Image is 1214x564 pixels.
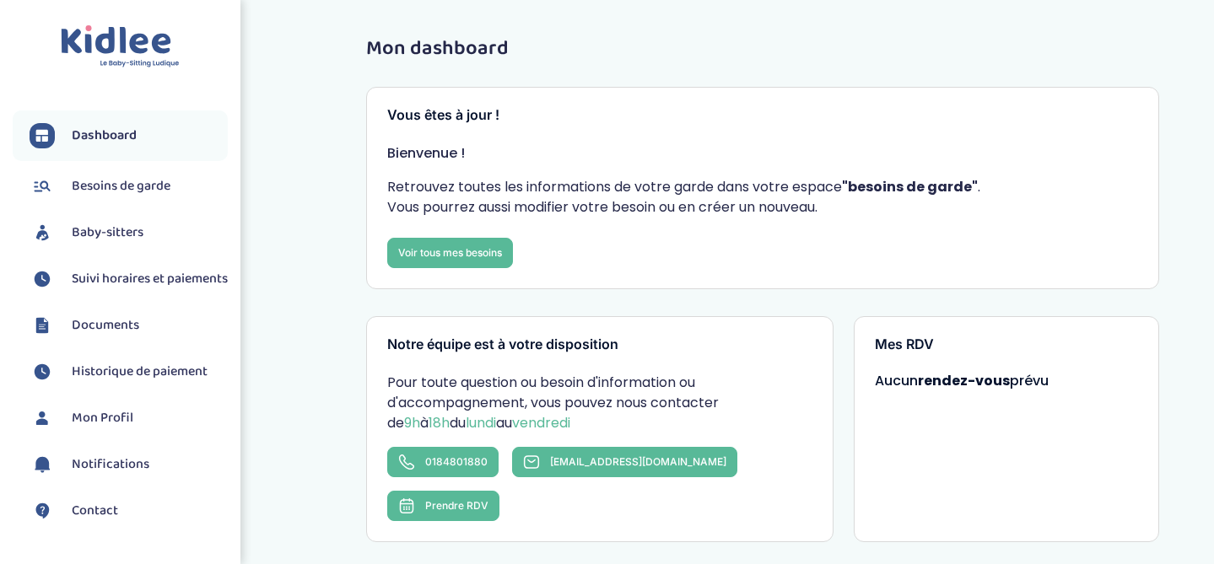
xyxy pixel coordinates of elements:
h1: Mon dashboard [366,38,1159,60]
span: 18h [429,413,450,432]
span: Documents [72,315,139,336]
span: Historique de paiement [72,362,208,382]
strong: rendez-vous [918,371,1010,390]
a: Historique de paiement [30,359,228,384]
a: 0184801880 [387,447,499,477]
span: Besoins de garde [72,176,170,196]
span: 9h [404,413,420,432]
a: Notifications [30,452,228,477]
a: Contact [30,498,228,524]
span: Notifications [72,454,149,475]
img: documents.svg [30,313,55,338]
span: Prendre RDV [425,499,488,512]
h3: Notre équipe est à votre disposition [387,337,812,352]
img: contact.svg [30,498,55,524]
span: Contact [72,501,118,521]
img: suivihoraire.svg [30,359,55,384]
a: Suivi horaires et paiements [30,266,228,292]
h3: Mes RDV [875,337,1138,352]
span: lundi [466,413,496,432]
a: [EMAIL_ADDRESS][DOMAIN_NAME] [512,447,737,477]
img: babysitters.svg [30,220,55,245]
a: Dashboard [30,123,228,148]
p: Bienvenue ! [387,143,1138,164]
p: Retrouvez toutes les informations de votre garde dans votre espace . Vous pourrez aussi modifier ... [387,177,1138,218]
a: Documents [30,313,228,338]
a: Besoins de garde [30,174,228,199]
a: Baby-sitters [30,220,228,245]
a: Mon Profil [30,406,228,431]
span: Baby-sitters [72,223,143,243]
strong: "besoins de garde" [842,177,978,196]
span: Aucun prévu [875,371,1049,390]
img: dashboard.svg [30,123,55,148]
a: Voir tous mes besoins [387,238,513,268]
span: [EMAIL_ADDRESS][DOMAIN_NAME] [550,455,726,468]
span: Mon Profil [72,408,133,428]
span: Dashboard [72,126,137,146]
img: suivihoraire.svg [30,266,55,292]
img: profil.svg [30,406,55,431]
h3: Vous êtes à jour ! [387,108,1138,123]
span: Suivi horaires et paiements [72,269,228,289]
p: Pour toute question ou besoin d'information ou d'accompagnement, vous pouvez nous contacter de à ... [387,373,812,433]
span: 0184801880 [425,455,488,468]
button: Prendre RDV [387,491,499,521]
img: logo.svg [61,25,180,68]
span: vendredi [512,413,570,432]
img: notification.svg [30,452,55,477]
img: besoin.svg [30,174,55,199]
